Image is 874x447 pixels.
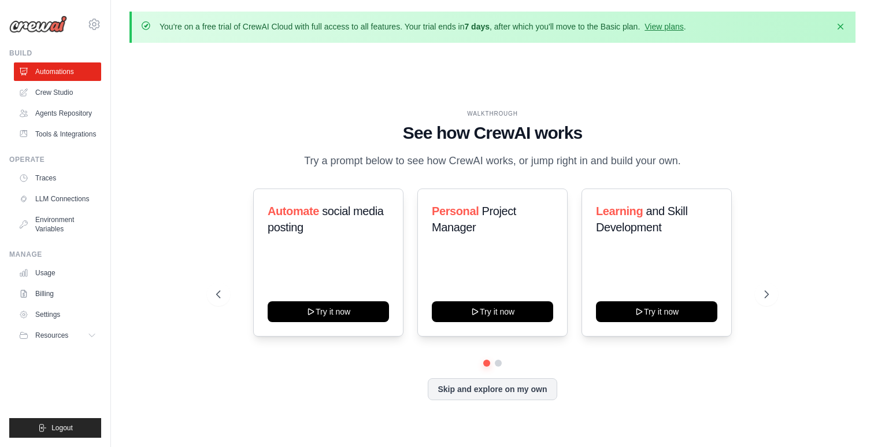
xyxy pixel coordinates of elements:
button: Try it now [596,301,717,322]
span: Personal [432,205,479,217]
button: Logout [9,418,101,438]
span: Resources [35,331,68,340]
a: LLM Connections [14,190,101,208]
p: Try a prompt below to see how CrewAI works, or jump right in and build your own. [298,153,687,169]
button: Skip and explore on my own [428,378,557,400]
span: Logout [51,423,73,433]
strong: 7 days [464,22,490,31]
button: Try it now [432,301,553,322]
span: social media posting [268,205,384,234]
a: Usage [14,264,101,282]
img: Logo [9,16,67,33]
span: Automate [268,205,319,217]
a: Settings [14,305,101,324]
p: You're on a free trial of CrewAI Cloud with full access to all features. Your trial ends in , aft... [160,21,686,32]
a: Billing [14,285,101,303]
h1: See how CrewAI works [216,123,769,143]
a: View plans [645,22,683,31]
span: Project Manager [432,205,516,234]
a: Agents Repository [14,104,101,123]
button: Try it now [268,301,389,322]
a: Environment Variables [14,210,101,238]
div: Build [9,49,101,58]
a: Tools & Integrations [14,125,101,143]
div: Manage [9,250,101,259]
div: WALKTHROUGH [216,109,769,118]
a: Crew Studio [14,83,101,102]
span: Learning [596,205,643,217]
div: Operate [9,155,101,164]
a: Traces [14,169,101,187]
a: Automations [14,62,101,81]
button: Resources [14,326,101,345]
span: and Skill Development [596,205,687,234]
